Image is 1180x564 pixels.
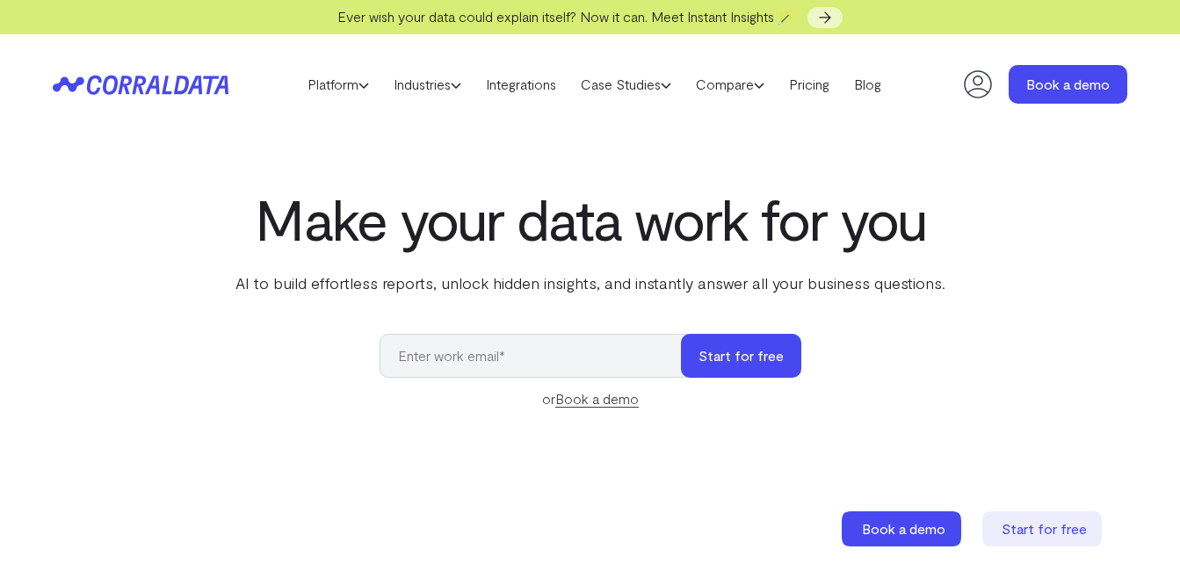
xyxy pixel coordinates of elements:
span: Ever wish your data could explain itself? Now it can. Meet Instant Insights 🪄 [337,8,795,25]
a: Pricing [777,71,842,98]
p: AI to build effortless reports, unlock hidden insights, and instantly answer all your business qu... [232,271,949,294]
a: Book a demo [1009,65,1127,104]
div: or [380,388,801,409]
a: Compare [684,71,777,98]
span: Start for free [1002,520,1087,537]
a: Case Studies [568,71,684,98]
a: Start for free [982,511,1105,546]
span: Book a demo [862,520,945,537]
button: Start for free [681,334,801,378]
a: Platform [295,71,381,98]
a: Book a demo [555,390,639,408]
a: Blog [842,71,894,98]
h1: Make your data work for you [232,187,949,250]
a: Industries [381,71,474,98]
a: Book a demo [842,511,965,546]
input: Enter work email* [380,334,699,378]
a: Integrations [474,71,568,98]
